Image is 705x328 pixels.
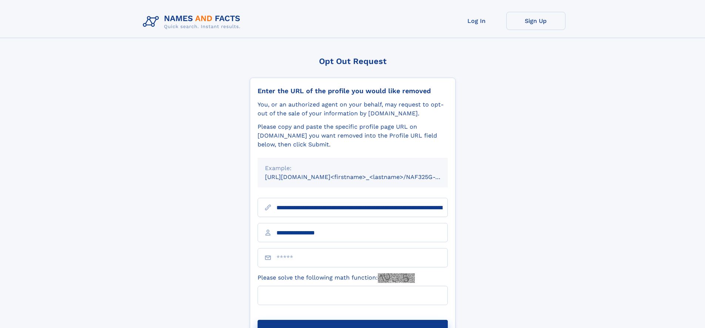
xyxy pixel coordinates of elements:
a: Sign Up [506,12,565,30]
label: Please solve the following math function: [258,273,415,283]
img: Logo Names and Facts [140,12,246,32]
div: You, or an authorized agent on your behalf, may request to opt-out of the sale of your informatio... [258,100,448,118]
div: Opt Out Request [250,57,456,66]
small: [URL][DOMAIN_NAME]<firstname>_<lastname>/NAF325G-xxxxxxxx [265,173,462,180]
div: Enter the URL of the profile you would like removed [258,87,448,95]
a: Log In [447,12,506,30]
div: Example: [265,164,440,173]
div: Please copy and paste the specific profile page URL on [DOMAIN_NAME] you want removed into the Pr... [258,122,448,149]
